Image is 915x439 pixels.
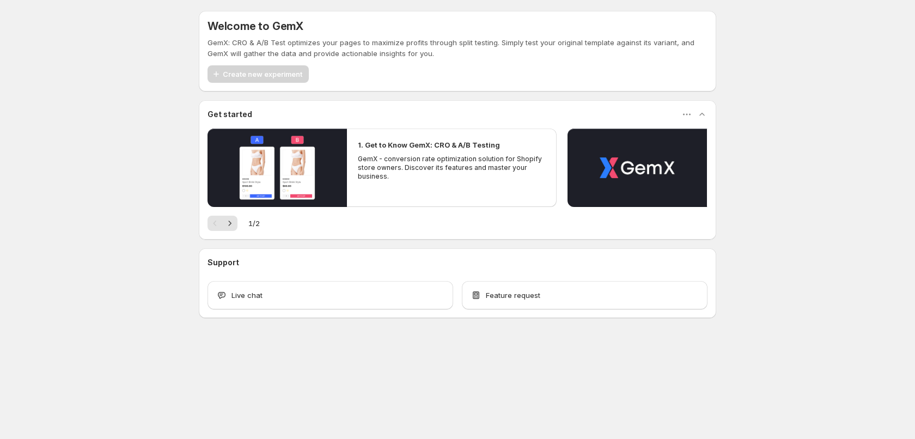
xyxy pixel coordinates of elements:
button: Next [222,216,237,231]
h3: Get started [208,109,252,120]
span: Feature request [486,290,540,301]
nav: Pagination [208,216,237,231]
p: GemX: CRO & A/B Test optimizes your pages to maximize profits through split testing. Simply test ... [208,37,707,59]
p: GemX - conversion rate optimization solution for Shopify store owners. Discover its features and ... [358,155,545,181]
span: 1 / 2 [248,218,260,229]
h5: Welcome to GemX [208,20,303,33]
h2: 1. Get to Know GemX: CRO & A/B Testing [358,139,500,150]
span: Live chat [231,290,263,301]
button: Play video [568,129,707,207]
h3: Support [208,257,239,268]
button: Play video [208,129,347,207]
